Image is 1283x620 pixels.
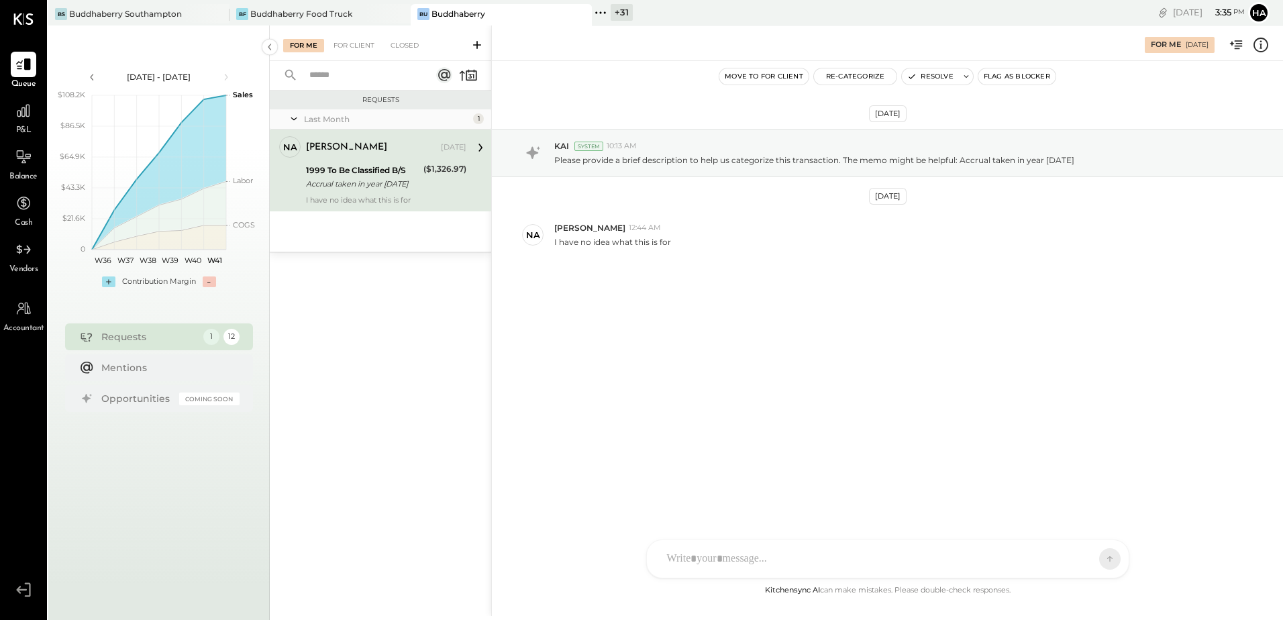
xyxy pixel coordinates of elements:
span: Cash [15,217,32,229]
span: Queue [11,79,36,91]
button: Move to for client [719,68,809,85]
span: 12:44 AM [629,223,661,234]
a: Accountant [1,296,46,335]
text: COGS [233,220,255,229]
button: Re-Categorize [814,68,897,85]
div: Buddhaberry Food Truck [250,8,352,19]
div: Bu [417,8,429,20]
a: Cash [1,191,46,229]
div: na [526,229,540,242]
div: - [203,276,216,287]
div: [PERSON_NAME] [306,141,387,154]
div: Closed [384,39,425,52]
div: BS [55,8,67,20]
div: na [283,141,297,154]
div: [DATE] [1173,6,1245,19]
div: For Me [1151,40,1181,50]
div: Accrual taken in year [DATE] [306,177,419,191]
text: W38 [139,256,156,265]
div: For Client [327,39,381,52]
text: $43.3K [61,183,85,192]
a: Balance [1,144,46,183]
div: Contribution Margin [122,276,196,287]
p: I have no idea what this is for [554,236,671,248]
text: W37 [117,256,134,265]
div: copy link [1156,5,1170,19]
div: [DATE] - [DATE] [102,71,216,83]
span: Vendors [9,264,38,276]
div: I have no idea what this is for [306,195,466,205]
span: P&L [16,125,32,137]
span: KAI [554,140,569,152]
div: 1999 To Be Classified B/S [306,164,419,177]
text: Labor [233,176,253,185]
span: Balance [9,171,38,183]
text: W40 [184,256,201,265]
div: 1 [203,329,219,345]
div: Opportunities [101,392,172,405]
text: $21.6K [62,213,85,223]
text: W39 [162,256,178,265]
div: + 31 [611,4,633,21]
div: 1 [473,113,484,124]
div: Coming Soon [179,393,240,405]
div: [DATE] [441,142,466,153]
div: Last Month [304,113,470,125]
div: For Me [283,39,324,52]
span: Accountant [3,323,44,335]
span: 10:13 AM [607,141,637,152]
text: $108.2K [58,90,85,99]
div: Requests [276,95,484,105]
div: [DATE] [869,188,907,205]
text: W41 [207,256,222,265]
button: Flag as Blocker [978,68,1056,85]
div: ($1,326.97) [423,162,466,176]
div: [DATE] [869,105,907,122]
div: [DATE] [1186,40,1209,50]
text: $86.5K [60,121,85,130]
text: W36 [95,256,111,265]
div: Requests [101,330,197,344]
text: Sales [233,90,253,99]
text: $64.9K [60,152,85,161]
div: BF [236,8,248,20]
p: Please provide a brief description to help us categorize this transaction. The memo might be help... [554,154,1074,166]
div: Mentions [101,361,233,374]
text: 0 [81,244,85,254]
a: Vendors [1,237,46,276]
span: [PERSON_NAME] [554,222,625,234]
div: System [574,142,603,151]
div: Buddhaberry [431,8,485,19]
button: Ha [1248,2,1270,23]
button: Resolve [902,68,958,85]
div: Buddhaberry Southampton [69,8,182,19]
a: Queue [1,52,46,91]
div: + [102,276,115,287]
a: P&L [1,98,46,137]
div: 12 [223,329,240,345]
